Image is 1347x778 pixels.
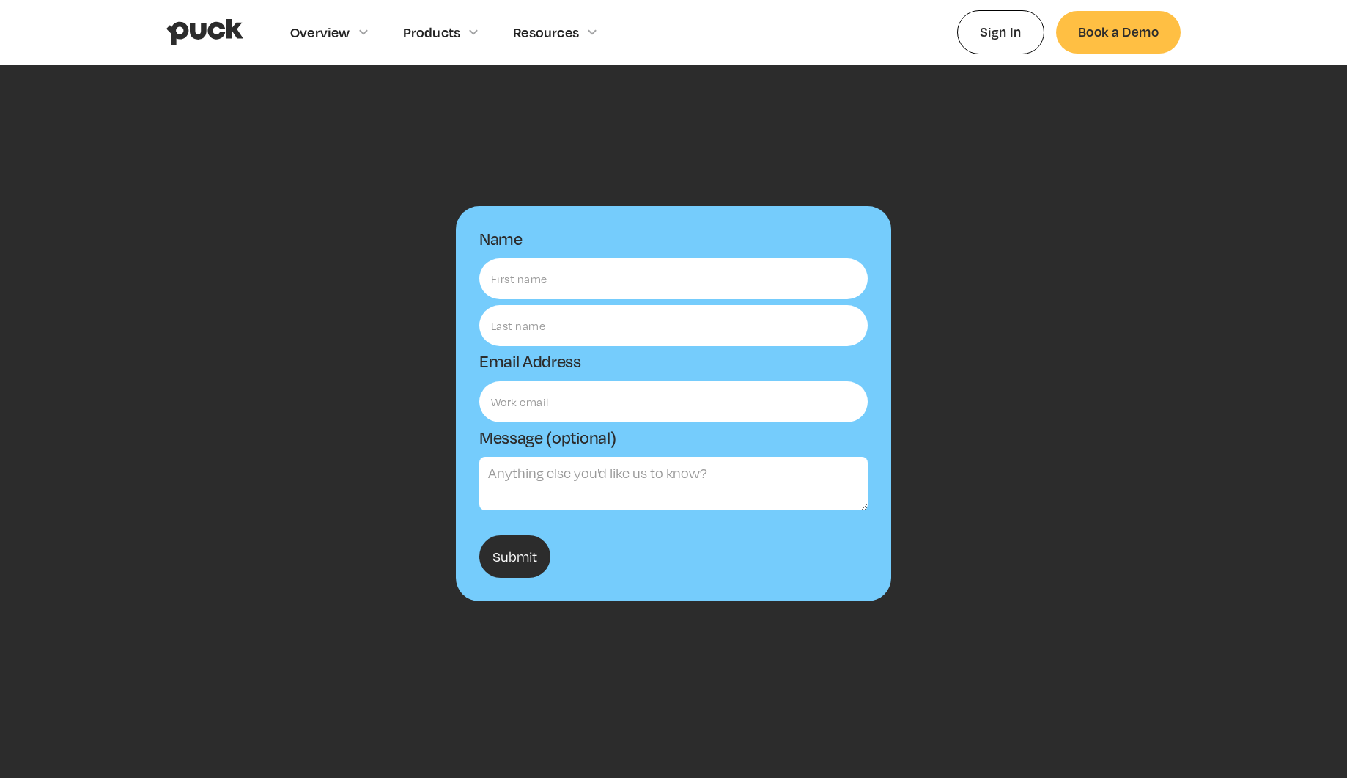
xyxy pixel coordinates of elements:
[479,258,868,299] input: First name
[479,535,550,578] input: Submit
[513,24,579,40] div: Resources
[479,305,868,346] input: Last name
[479,428,616,447] label: Message (optional)
[479,230,523,249] label: Name
[479,381,868,422] input: Work email
[479,352,581,371] label: Email Address
[456,206,891,601] form: Email Form
[957,10,1044,54] a: Sign In
[1056,11,1181,53] a: Book a Demo
[403,24,461,40] div: Products
[290,24,350,40] div: Overview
